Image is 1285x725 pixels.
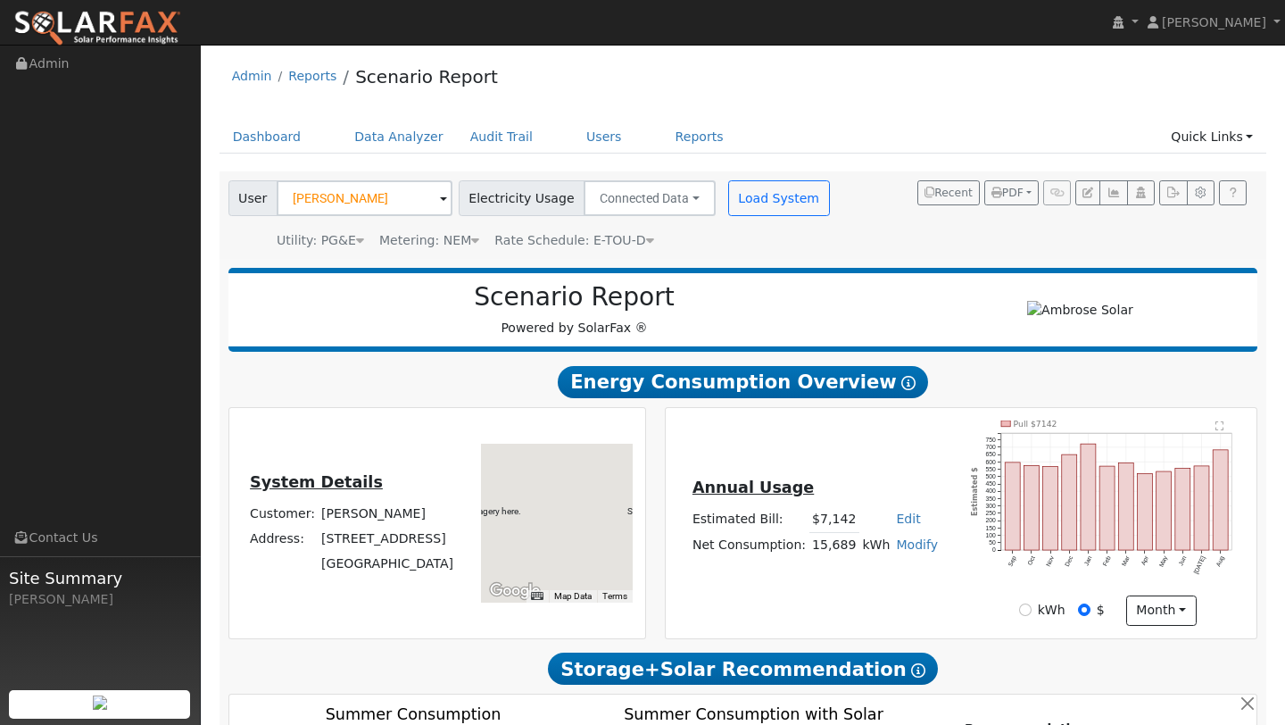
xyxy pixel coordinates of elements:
[232,69,272,83] a: Admin
[13,10,181,47] img: SolarFax
[459,180,584,216] span: Electricity Usage
[1019,604,1032,616] input: kWh
[319,526,457,551] td: [STREET_ADDRESS]
[220,121,315,154] a: Dashboard
[985,480,996,487] text: 450
[809,532,859,558] td: 15,689
[624,706,883,724] text: Summer Consumption with Solar
[485,579,544,603] img: Google
[319,552,457,577] td: [GEOGRAPHIC_DATA]
[1062,454,1077,550] rect: onclick=""
[250,473,383,491] u: System Details
[573,121,635,154] a: Users
[1075,180,1100,205] button: Edit User
[494,233,653,247] span: Alias: HETOUD
[1101,555,1111,568] text: Feb
[662,121,737,154] a: Reports
[1215,421,1224,431] text: 
[985,473,996,479] text: 500
[728,180,830,216] button: Load System
[1187,180,1215,205] button: Settings
[1219,180,1247,205] a: Help Link
[1215,555,1226,569] text: Aug
[917,180,980,205] button: Recent
[984,180,1039,205] button: PDF
[1159,180,1187,205] button: Export Interval Data
[1014,419,1057,429] text: Pull $7142
[985,437,996,443] text: 750
[1140,554,1150,567] text: Apr
[1024,466,1039,551] rect: onclick=""
[277,231,364,250] div: Utility: PG&E
[989,539,996,546] text: 50
[379,231,479,250] div: Metering: NEM
[911,663,925,678] i: Show Help
[985,525,996,531] text: 150
[1043,467,1058,551] rect: onclick=""
[1178,555,1188,567] text: Jun
[1192,555,1206,576] text: [DATE]
[9,590,191,609] div: [PERSON_NAME]
[1126,596,1197,626] button: month
[1083,555,1093,567] text: Jan
[1157,121,1266,154] a: Quick Links
[1078,604,1090,616] input: $
[689,507,808,533] td: Estimated Bill:
[896,537,938,552] a: Modify
[896,512,920,526] a: Edit
[901,376,916,390] i: Show Help
[1099,180,1127,205] button: Multi-Series Graph
[325,706,501,724] text: Summer Consumption
[548,653,937,685] span: Storage+Solar Recommendation
[1175,469,1190,551] rect: onclick=""
[1038,601,1065,620] label: kWh
[1213,450,1228,550] rect: onclick=""
[809,507,859,533] td: $7,142
[558,366,927,398] span: Energy Consumption Overview
[1118,463,1133,551] rect: onclick=""
[1121,554,1132,567] text: Mar
[985,459,996,465] text: 600
[228,180,278,216] span: User
[1097,601,1105,620] label: $
[584,180,716,216] button: Connected Data
[355,66,498,87] a: Scenario Report
[93,696,107,710] img: retrieve
[985,466,996,472] text: 550
[1026,555,1036,567] text: Oct
[970,467,979,516] text: Estimated $
[1127,180,1155,205] button: Login As
[692,479,814,496] u: Annual Usage
[1138,474,1153,551] rect: onclick=""
[985,503,996,509] text: 300
[1158,554,1170,569] text: May
[985,451,996,457] text: 650
[247,526,319,551] td: Address:
[319,501,457,526] td: [PERSON_NAME]
[985,518,996,524] text: 200
[985,496,996,502] text: 350
[985,532,996,538] text: 100
[247,501,319,526] td: Customer:
[859,532,893,558] td: kWh
[1064,554,1074,567] text: Dec
[457,121,546,154] a: Audit Trail
[985,488,996,495] text: 400
[341,121,457,154] a: Data Analyzer
[1045,554,1056,567] text: Nov
[689,532,808,558] td: Net Consumption:
[1081,444,1096,550] rect: onclick=""
[288,69,336,83] a: Reports
[1156,471,1172,550] rect: onclick=""
[1027,301,1133,320] img: Ambrose Solar
[531,590,543,603] button: Keyboard shortcuts
[992,546,996,553] text: 0
[246,282,902,312] h2: Scenario Report
[991,187,1024,199] span: PDF
[277,180,452,216] input: Select a User
[9,566,191,590] span: Site Summary
[237,282,912,337] div: Powered by SolarFax ®
[1005,462,1020,550] rect: onclick=""
[1099,466,1115,550] rect: onclick=""
[554,590,592,603] button: Map Data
